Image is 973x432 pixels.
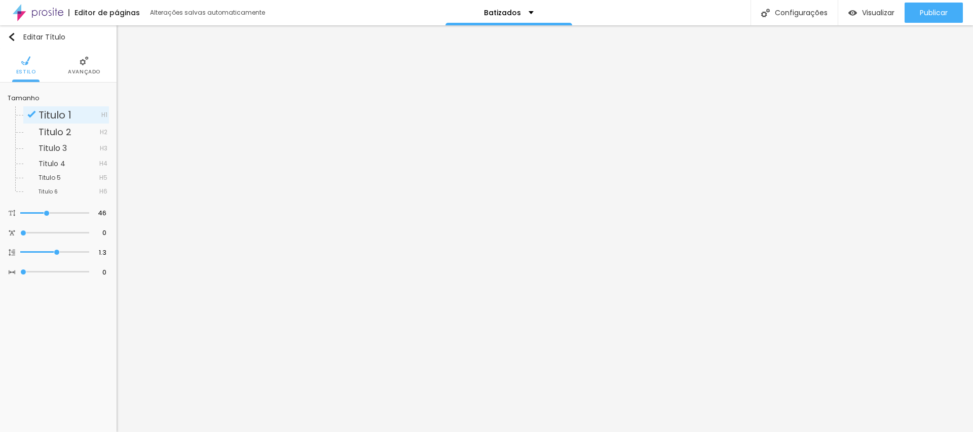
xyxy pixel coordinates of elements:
span: Visualizar [862,9,894,17]
button: Visualizar [838,3,905,23]
span: Avançado [68,69,100,74]
img: Icone [9,249,15,256]
img: Icone [9,269,15,276]
img: Icone [8,33,16,41]
img: Icone [21,56,30,65]
img: Icone [9,210,15,216]
div: Tamanho [8,95,109,101]
img: view-1.svg [848,9,857,17]
span: Estilo [16,69,36,74]
button: Publicar [905,3,963,23]
span: H4 [99,161,107,167]
img: Icone [27,110,36,119]
span: H2 [100,129,107,135]
p: Batizados [484,9,521,16]
span: H1 [101,112,107,118]
div: Editor de páginas [68,9,140,16]
div: Editar Título [8,33,65,41]
span: Titulo 4 [39,159,65,169]
span: Titulo 3 [39,142,67,154]
span: H3 [100,145,107,151]
span: Titulo 6 [39,188,58,195]
div: Alterações salvas automaticamente [150,10,267,16]
span: Titulo 2 [39,126,71,138]
span: Titulo 1 [39,108,71,122]
span: Publicar [920,9,948,17]
span: H5 [99,175,107,181]
img: Icone [80,56,89,65]
span: H6 [99,188,107,194]
img: Icone [9,229,15,236]
img: Icone [761,9,770,17]
iframe: Editor [117,25,973,432]
span: Titulo 5 [39,173,61,182]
